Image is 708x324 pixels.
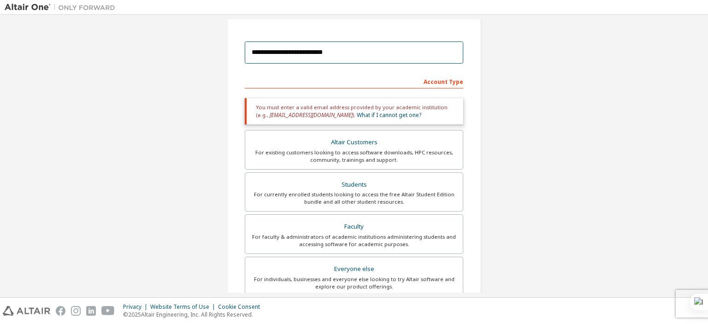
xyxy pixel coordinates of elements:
div: For currently enrolled students looking to access the free Altair Student Edition bundle and all ... [251,191,457,206]
div: You must enter a valid email address provided by your academic institution (e.g., ). [245,98,463,124]
img: linkedin.svg [86,306,96,316]
div: Faculty [251,220,457,233]
span: [EMAIL_ADDRESS][DOMAIN_NAME] [270,111,353,119]
div: For existing customers looking to access software downloads, HPC resources, community, trainings ... [251,149,457,164]
div: For individuals, businesses and everyone else looking to try Altair software and explore our prod... [251,276,457,290]
a: What if I cannot get one? [357,111,421,119]
div: Everyone else [251,263,457,276]
img: instagram.svg [71,306,81,316]
div: Cookie Consent [218,303,265,311]
div: Students [251,178,457,191]
img: facebook.svg [56,306,65,316]
div: Account Type [245,74,463,88]
img: Altair One [5,3,120,12]
p: © 2025 Altair Engineering, Inc. All Rights Reserved. [123,311,265,318]
div: Website Terms of Use [150,303,218,311]
div: Privacy [123,303,150,311]
div: For faculty & administrators of academic institutions administering students and accessing softwa... [251,233,457,248]
img: altair_logo.svg [3,306,50,316]
img: youtube.svg [101,306,115,316]
div: Altair Customers [251,136,457,149]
